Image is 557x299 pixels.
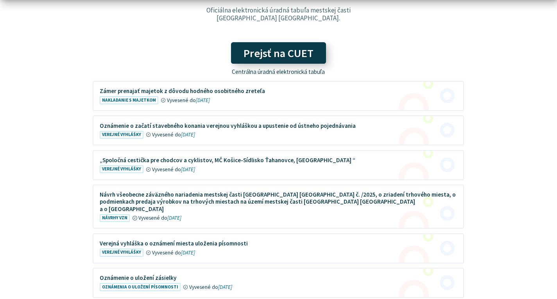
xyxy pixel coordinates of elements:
a: Zámer prenajať majetok z dôvodu hodného osobitného zreteľa Nakladanie s majetkom Vyvesené do[DATE] [93,82,463,110]
a: Návrh všeobecne záväzného nariadenia mestskej časti [GEOGRAPHIC_DATA] [GEOGRAPHIC_DATA] č. /2025,... [93,185,463,228]
a: Oznámenie o začatí stavebného konania verejnou vyhláškou a upustenie od ústneho pojednávania Vere... [93,116,463,145]
a: Verejná vyhláška o oznámení miesta uloženia písomnosti Verejné vyhlášky Vyvesené do[DATE] [93,234,463,263]
p: Oficiálna elektronická úradná tabuľa mestskej časti [GEOGRAPHIC_DATA] [GEOGRAPHIC_DATA]. [189,6,367,22]
a: „Spoločná cestička pre chodcov a cyklistov, MČ Košice-Sídlisko Ťahanovce, [GEOGRAPHIC_DATA] “ Ver... [93,151,463,179]
a: Prejsť na CUET [231,42,326,64]
a: Oznámenie o uložení zásielky Oznámenia o uložení písomnosti Vyvesené do[DATE] [93,269,463,297]
p: Centrálna úradná elektronická tabuľa [147,68,410,77]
